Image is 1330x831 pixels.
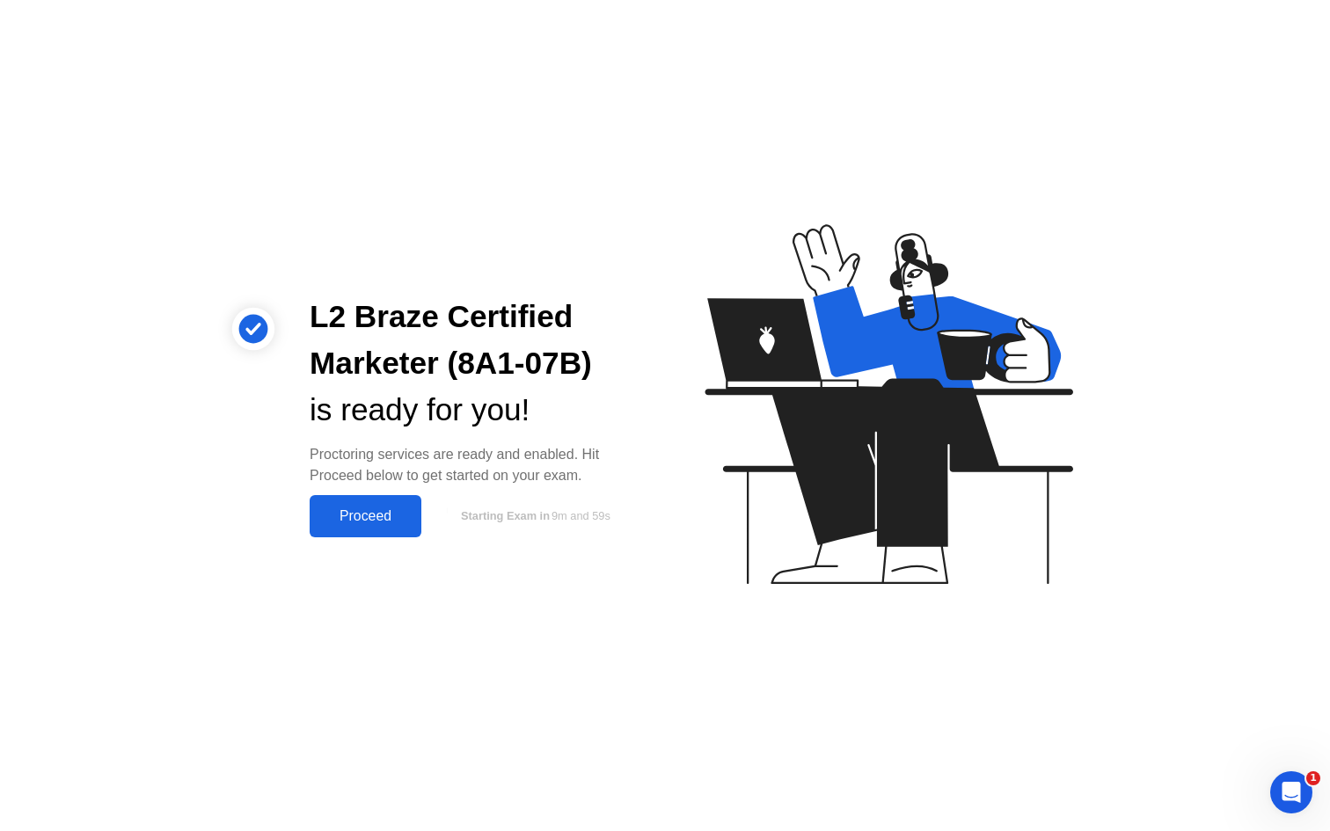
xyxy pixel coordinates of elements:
button: Starting Exam in9m and 59s [430,499,637,533]
span: 1 [1306,771,1320,785]
span: 9m and 59s [552,509,610,522]
div: L2 Braze Certified Marketer (8A1-07B) [310,294,637,387]
div: Proceed [315,508,416,524]
div: Proctoring services are ready and enabled. Hit Proceed below to get started on your exam. [310,444,637,486]
div: is ready for you! [310,387,637,434]
button: Proceed [310,495,421,537]
iframe: Intercom live chat [1270,771,1312,813]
